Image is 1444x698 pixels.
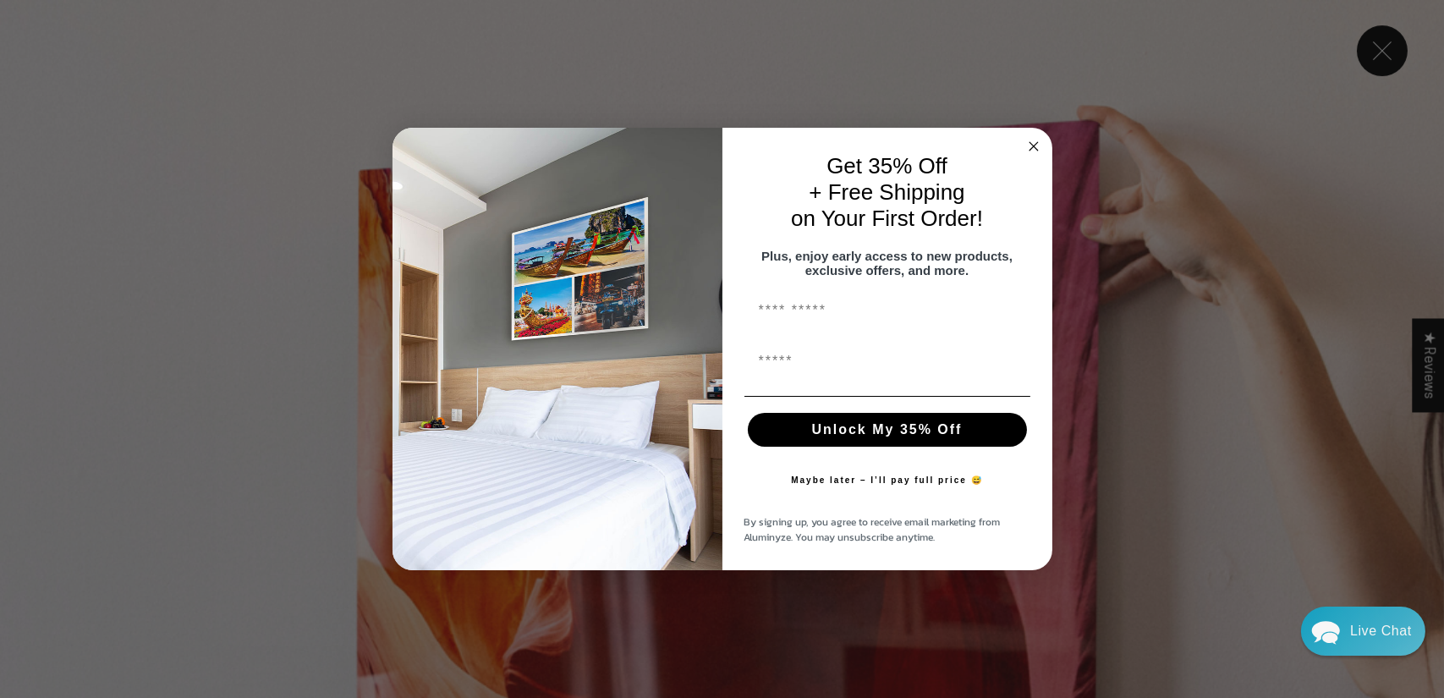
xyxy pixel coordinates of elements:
img: 728e4f65-7e6c-44e2-b7d1-0292a396982f.jpeg [393,128,722,571]
img: underline [744,396,1030,397]
button: Maybe later – I’ll pay full price 😅 [782,464,991,497]
button: Unlock My 35% Off [748,413,1027,447]
div: Contact Us Directly [1350,607,1412,656]
span: + Free Shipping [809,179,964,205]
span: By signing up, you agree to receive email marketing from Aluminyze. You may unsubscribe anytime. [744,514,1001,545]
span: Plus, enjoy early access to new products, exclusive offers, and more. [761,249,1013,278]
span: Get 35% Off [826,153,947,179]
span: on Your First Order! [791,206,983,231]
div: Chat widget toggle [1301,607,1425,656]
button: Close dialog [1024,136,1044,157]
